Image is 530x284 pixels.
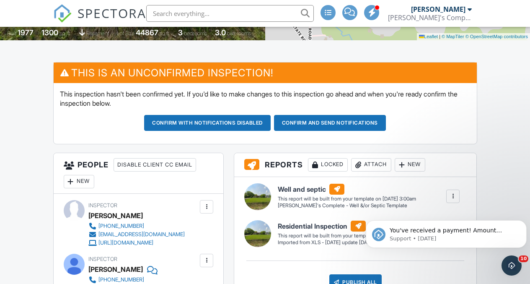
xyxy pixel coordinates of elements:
[98,240,153,246] div: [URL][DOMAIN_NAME]
[98,231,185,238] div: [EMAIL_ADDRESS][DOMAIN_NAME]
[411,5,465,13] div: [PERSON_NAME]
[78,4,146,22] span: SPECTORA
[278,232,416,239] div: This report will be built from your template on [DATE] 3:00am
[278,184,416,195] h6: Well and septic
[234,153,476,177] h3: Reports
[88,256,117,262] span: Inspector
[160,30,170,36] span: sq.ft.
[146,5,314,22] input: Search everything...
[114,158,196,172] div: Disable Client CC Email
[117,30,134,36] span: Lot Size
[215,28,226,37] div: 3.0
[388,13,472,22] div: Mike's Complete Home Inspection, LLC
[227,30,251,36] span: bathrooms
[88,209,143,222] div: [PERSON_NAME]
[88,239,185,247] a: [URL][DOMAIN_NAME]
[278,221,416,232] h6: Residential Inspection
[64,175,94,188] div: New
[41,28,58,37] div: 1300
[278,195,416,202] div: This report will be built from your template on [DATE] 3:00am
[502,255,522,276] iframe: Intercom live chat
[53,4,72,23] img: The Best Home Inspection Software - Spectora
[278,239,416,246] div: Imported from XLS - [DATE] update [DATE]
[54,153,224,194] h3: People
[98,223,144,229] div: [PHONE_NUMBER]
[442,34,464,39] a: © MapTiler
[362,203,530,261] iframe: Intercom notifications message
[419,34,438,39] a: Leaflet
[351,158,391,172] div: Attach
[519,255,528,262] span: 10
[178,28,183,37] div: 3
[278,202,416,209] div: [PERSON_NAME]'s Complete - Well &/or Septic Template
[136,28,158,37] div: 44867
[308,158,348,172] div: Locked
[27,32,154,40] p: Message from Support, sent 2d ago
[439,34,440,39] span: |
[54,63,477,83] h3: This is an Unconfirmed Inspection!
[27,24,150,123] span: You've received a payment! Amount $425.00 Fee $11.99 Net $413.01 Transaction # pi_3SBja5K7snlDGpR...
[465,34,528,39] a: © OpenStreetMap contributors
[60,89,471,108] p: This inspection hasn't been confirmed yet. If you'd like to make changes to this inspection go ah...
[88,222,185,230] a: [PHONE_NUMBER]
[53,11,146,29] a: SPECTORA
[86,30,109,36] span: basement
[144,115,271,131] button: Confirm with notifications disabled
[88,276,185,284] a: [PHONE_NUMBER]
[59,30,71,36] span: sq. ft.
[98,276,144,283] div: [PHONE_NUMBER]
[395,158,425,172] div: New
[7,30,16,36] span: Built
[184,30,207,36] span: bedrooms
[88,263,143,276] div: [PERSON_NAME]
[88,230,185,239] a: [EMAIL_ADDRESS][DOMAIN_NAME]
[88,202,117,208] span: Inspector
[18,28,34,37] div: 1977
[274,115,386,131] button: Confirm and send notifications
